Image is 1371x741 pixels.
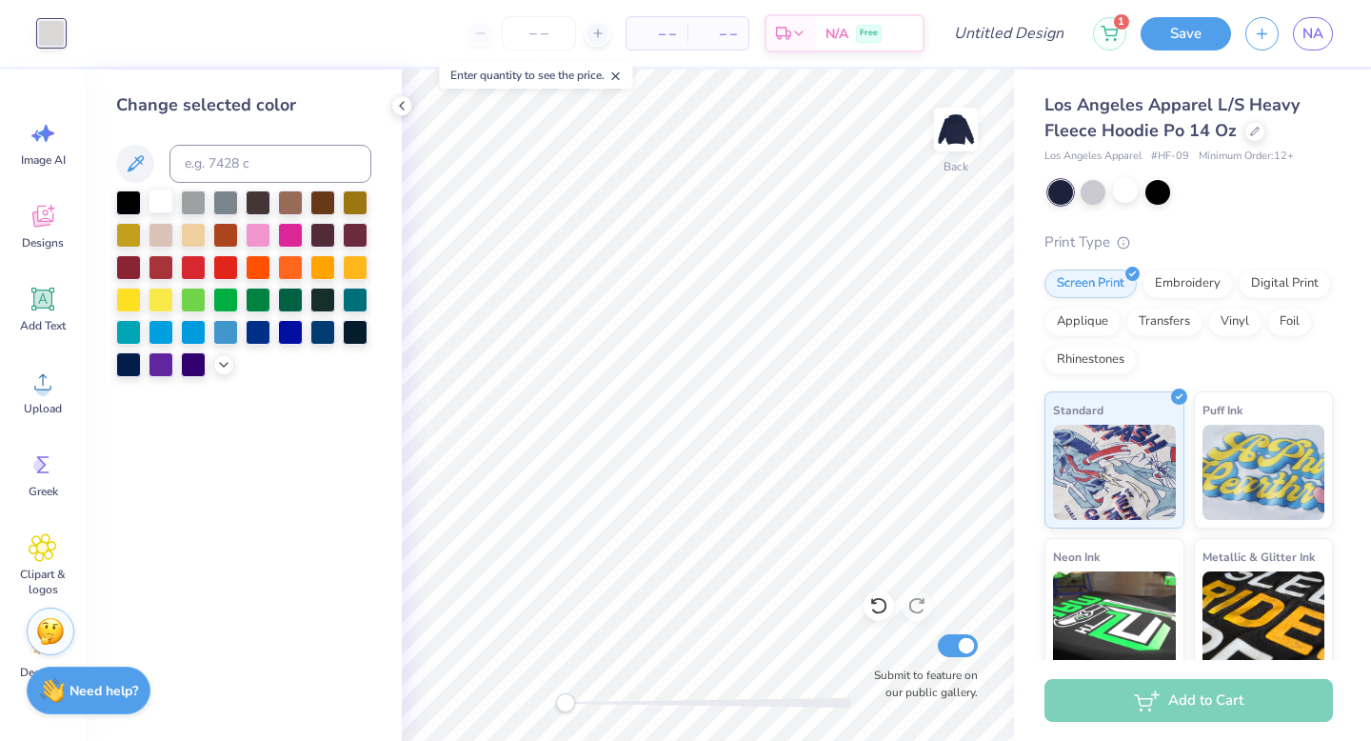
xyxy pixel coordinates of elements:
span: Upload [24,401,62,416]
div: Change selected color [116,92,371,118]
div: Digital Print [1239,270,1331,298]
img: Metallic & Glitter Ink [1202,571,1325,667]
span: Decorate [20,665,66,680]
span: # HF-09 [1151,149,1189,165]
div: Accessibility label [556,693,575,712]
span: 1 [1114,14,1129,30]
div: Enter quantity to see the price. [440,62,633,89]
div: Foil [1267,308,1312,336]
div: Applique [1044,308,1121,336]
label: Submit to feature on our public gallery. [864,667,978,701]
div: Rhinestones [1044,346,1137,374]
div: Transfers [1126,308,1202,336]
a: NA [1293,17,1333,50]
img: Puff Ink [1202,425,1325,520]
span: Neon Ink [1053,547,1100,567]
span: Free [860,27,878,40]
img: Neon Ink [1053,571,1176,667]
span: Standard [1053,400,1103,420]
div: Back [944,158,968,175]
span: NA [1302,23,1323,45]
div: Print Type [1044,231,1333,253]
strong: Need help? [70,682,138,700]
span: Los Angeles Apparel L/S Heavy Fleece Hoodie Po 14 Oz [1044,93,1300,142]
button: 1 [1093,17,1126,50]
span: Greek [29,484,58,499]
span: Minimum Order: 12 + [1199,149,1294,165]
input: e.g. 7428 c [169,145,371,183]
span: Metallic & Glitter Ink [1202,547,1315,567]
img: Standard [1053,425,1176,520]
input: Untitled Design [939,14,1079,52]
span: Image AI [21,152,66,168]
div: Embroidery [1142,270,1233,298]
span: Puff Ink [1202,400,1242,420]
span: – – [638,24,676,44]
span: – – [699,24,737,44]
span: Los Angeles Apparel [1044,149,1142,165]
img: Back [937,110,975,149]
span: N/A [825,24,848,44]
div: Vinyl [1208,308,1262,336]
input: – – [502,16,576,50]
button: Save [1141,17,1231,50]
span: Clipart & logos [11,567,74,597]
span: Add Text [20,318,66,333]
div: Screen Print [1044,270,1137,298]
span: Designs [22,235,64,250]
